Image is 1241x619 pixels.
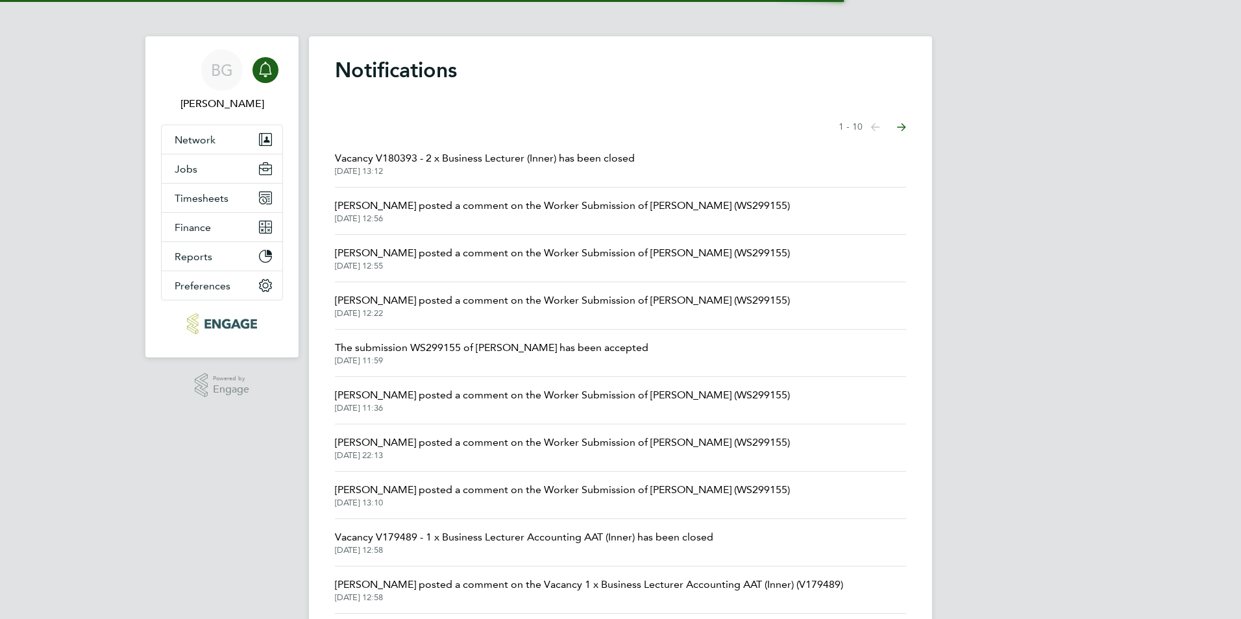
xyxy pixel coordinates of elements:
[335,151,635,176] a: Vacancy V180393 - 2 x Business Lecturer (Inner) has been closed[DATE] 13:12
[335,577,843,603] a: [PERSON_NAME] posted a comment on the Vacancy 1 x Business Lecturer Accounting AAT (Inner) (V1794...
[335,293,790,308] span: [PERSON_NAME] posted a comment on the Worker Submission of [PERSON_NAME] (WS299155)
[213,384,249,395] span: Engage
[161,313,283,334] a: Go to home page
[335,450,790,461] span: [DATE] 22:13
[335,482,790,498] span: [PERSON_NAME] posted a comment on the Worker Submission of [PERSON_NAME] (WS299155)
[175,280,230,292] span: Preferences
[335,293,790,319] a: [PERSON_NAME] posted a comment on the Worker Submission of [PERSON_NAME] (WS299155)[DATE] 12:22
[335,387,790,413] a: [PERSON_NAME] posted a comment on the Worker Submission of [PERSON_NAME] (WS299155)[DATE] 11:36
[335,592,843,603] span: [DATE] 12:58
[162,125,282,154] button: Network
[335,308,790,319] span: [DATE] 12:22
[335,245,790,261] span: [PERSON_NAME] posted a comment on the Worker Submission of [PERSON_NAME] (WS299155)
[335,435,790,450] span: [PERSON_NAME] posted a comment on the Worker Submission of [PERSON_NAME] (WS299155)
[839,114,906,140] nav: Select page of notifications list
[335,57,906,83] h1: Notifications
[145,36,299,358] nav: Main navigation
[162,213,282,241] button: Finance
[335,435,790,461] a: [PERSON_NAME] posted a comment on the Worker Submission of [PERSON_NAME] (WS299155)[DATE] 22:13
[335,577,843,592] span: [PERSON_NAME] posted a comment on the Vacancy 1 x Business Lecturer Accounting AAT (Inner) (V179489)
[335,213,790,224] span: [DATE] 12:56
[335,356,648,366] span: [DATE] 11:59
[211,62,233,79] span: BG
[161,49,283,112] a: BG[PERSON_NAME]
[335,545,713,555] span: [DATE] 12:58
[162,184,282,212] button: Timesheets
[335,261,790,271] span: [DATE] 12:55
[335,529,713,555] a: Vacancy V179489 - 1 x Business Lecturer Accounting AAT (Inner) has been closed[DATE] 12:58
[335,482,790,508] a: [PERSON_NAME] posted a comment on the Worker Submission of [PERSON_NAME] (WS299155)[DATE] 13:10
[335,151,635,166] span: Vacancy V180393 - 2 x Business Lecturer (Inner) has been closed
[839,121,863,134] span: 1 - 10
[175,192,228,204] span: Timesheets
[162,242,282,271] button: Reports
[335,166,635,176] span: [DATE] 13:12
[175,250,212,263] span: Reports
[195,373,250,398] a: Powered byEngage
[175,163,197,175] span: Jobs
[175,221,211,234] span: Finance
[175,134,215,146] span: Network
[162,154,282,183] button: Jobs
[335,529,713,545] span: Vacancy V179489 - 1 x Business Lecturer Accounting AAT (Inner) has been closed
[213,373,249,384] span: Powered by
[162,271,282,300] button: Preferences
[335,340,648,356] span: The submission WS299155 of [PERSON_NAME] has been accepted
[335,387,790,403] span: [PERSON_NAME] posted a comment on the Worker Submission of [PERSON_NAME] (WS299155)
[335,198,790,224] a: [PERSON_NAME] posted a comment on the Worker Submission of [PERSON_NAME] (WS299155)[DATE] 12:56
[161,96,283,112] span: Becky Green
[335,198,790,213] span: [PERSON_NAME] posted a comment on the Worker Submission of [PERSON_NAME] (WS299155)
[335,245,790,271] a: [PERSON_NAME] posted a comment on the Worker Submission of [PERSON_NAME] (WS299155)[DATE] 12:55
[335,498,790,508] span: [DATE] 13:10
[187,313,256,334] img: carbonrecruitment-logo-retina.png
[335,340,648,366] a: The submission WS299155 of [PERSON_NAME] has been accepted[DATE] 11:59
[335,403,790,413] span: [DATE] 11:36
